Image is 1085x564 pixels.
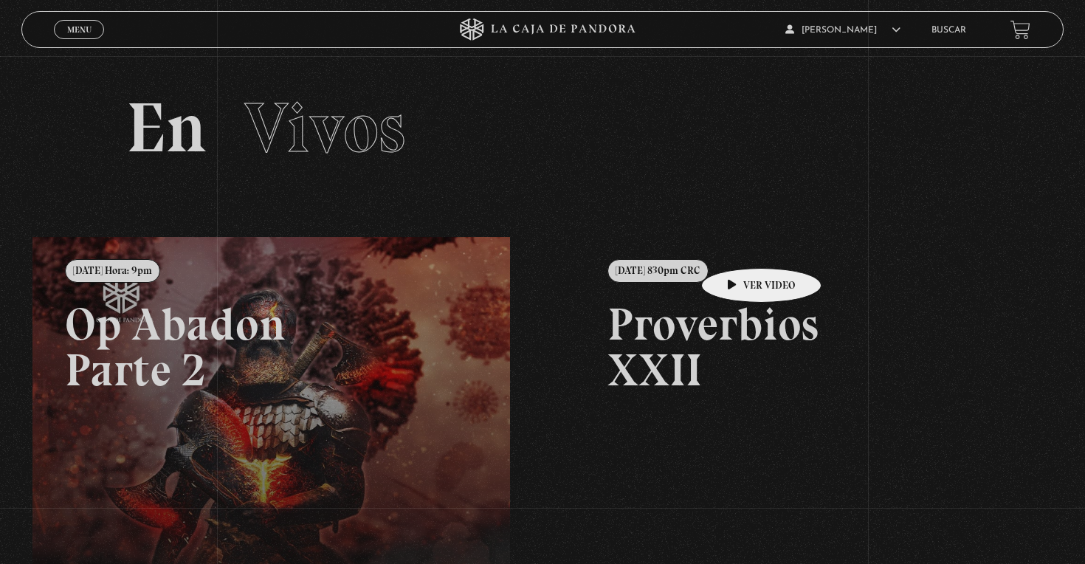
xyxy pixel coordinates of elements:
[244,86,405,170] span: Vivos
[126,93,960,163] h2: En
[1010,20,1030,40] a: View your shopping cart
[785,26,900,35] span: [PERSON_NAME]
[62,38,97,48] span: Cerrar
[931,26,966,35] a: Buscar
[67,25,92,34] span: Menu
